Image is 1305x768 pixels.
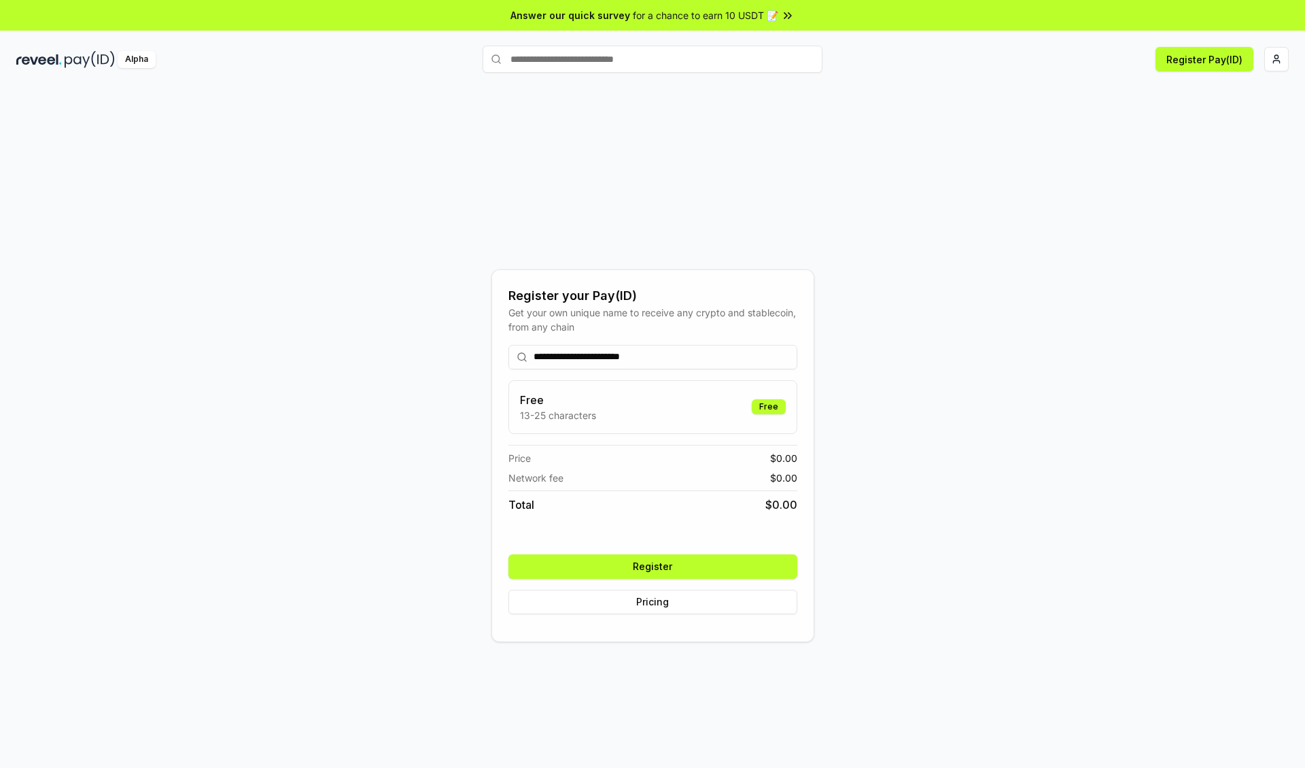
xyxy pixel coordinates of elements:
[765,497,797,513] span: $ 0.00
[118,51,156,68] div: Alpha
[508,471,563,485] span: Network fee
[508,497,534,513] span: Total
[520,392,596,408] h3: Free
[508,286,797,305] div: Register your Pay(ID)
[510,8,630,22] span: Answer our quick survey
[752,399,786,414] div: Free
[508,554,797,579] button: Register
[65,51,115,68] img: pay_id
[770,471,797,485] span: $ 0.00
[16,51,62,68] img: reveel_dark
[520,408,596,422] p: 13-25 characters
[508,451,531,465] span: Price
[508,305,797,334] div: Get your own unique name to receive any crypto and stablecoin, from any chain
[770,451,797,465] span: $ 0.00
[1155,47,1253,71] button: Register Pay(ID)
[633,8,778,22] span: for a chance to earn 10 USDT 📝
[508,590,797,614] button: Pricing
